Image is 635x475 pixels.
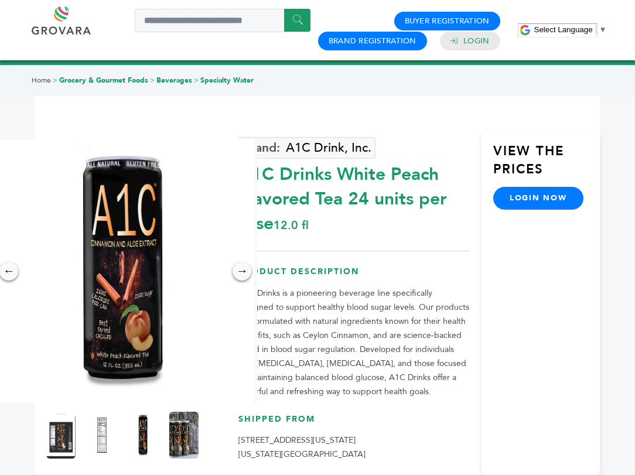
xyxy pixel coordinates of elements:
[233,262,251,281] div: →
[238,286,470,399] p: A1C Drinks is a pioneering beverage line specifically designed to support healthy blood sugar lev...
[493,142,600,187] h3: View the Prices
[194,76,199,85] span: >
[128,412,158,459] img: A1C Drinks White Peach Flavored Tea 24 units per case 12.0 fl
[405,16,490,26] a: Buyer Registration
[32,76,51,85] a: Home
[156,76,192,85] a: Beverages
[238,414,470,434] h3: Shipped From
[238,433,470,462] p: [STREET_ADDRESS][US_STATE] [US_STATE][GEOGRAPHIC_DATA]
[329,36,416,46] a: Brand Registration
[463,36,489,46] a: Login
[169,412,199,459] img: A1C Drinks White Peach Flavored Tea 24 units per case 12.0 fl
[274,217,309,233] span: 12.0 fl
[493,187,583,209] a: login now
[238,266,470,286] h3: Product Description
[87,412,117,459] img: A1C Drinks White Peach Flavored Tea 24 units per case 12.0 fl Nutrition Info
[53,76,57,85] span: >
[59,76,148,85] a: Grocery & Gourmet Foods
[599,25,607,34] span: ▼
[534,25,607,34] a: Select Language​
[238,137,375,159] a: A1C Drink, Inc.
[150,76,155,85] span: >
[135,9,310,32] input: Search a product or brand...
[46,412,76,459] img: A1C Drinks White Peach Flavored Tea 24 units per case 12.0 fl Product Label
[534,25,593,34] span: Select Language
[200,76,254,85] a: Specialty Water
[238,156,470,236] div: A1C Drinks White Peach Flavored Tea 24 units per case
